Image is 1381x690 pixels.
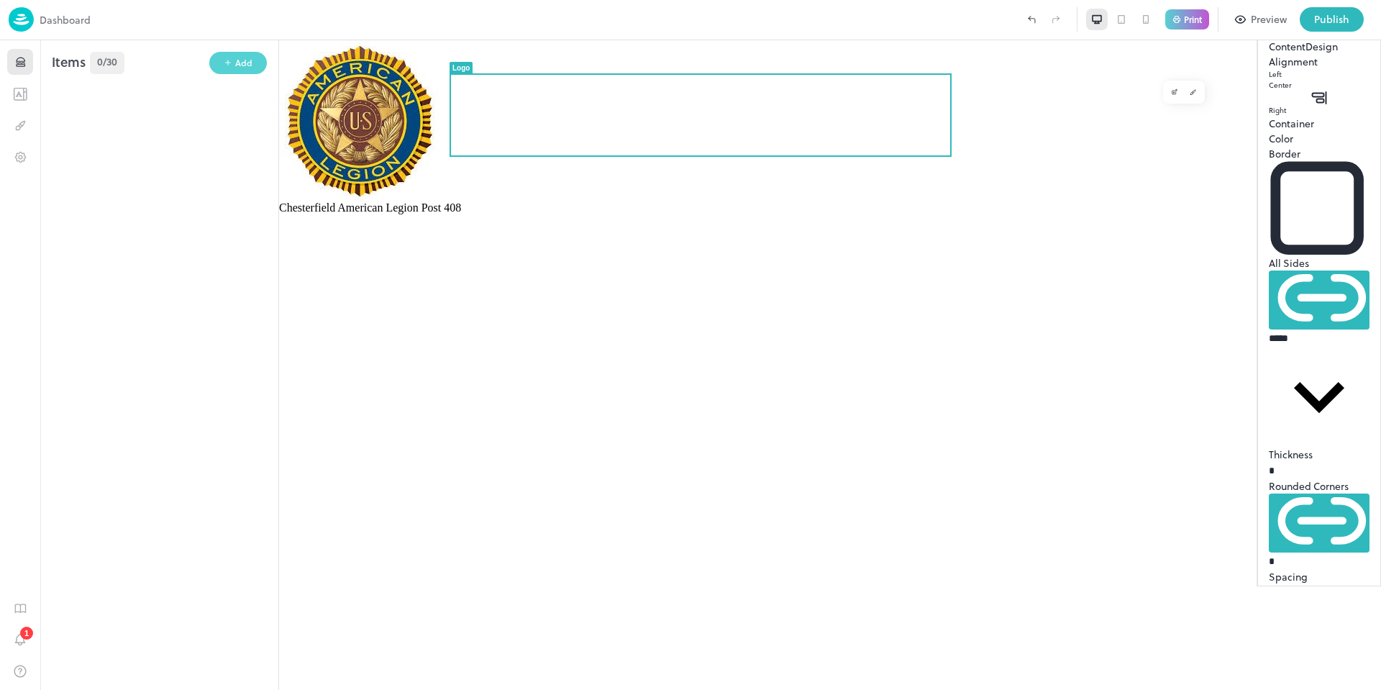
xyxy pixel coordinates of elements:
button: Guides [7,595,33,621]
p: Thickness [1269,447,1369,462]
button: Design [1305,39,1338,54]
button: Publish [1300,7,1364,32]
p: Rounded Corners [1269,478,1369,494]
div: Publish [1314,12,1349,27]
div: Add [235,56,252,70]
button: Items [7,49,33,75]
button: Help [7,658,33,684]
label: Undo (Ctrl + Z) [1019,7,1044,32]
button: Content [1269,39,1305,54]
div: Logo [173,24,191,32]
div: Notifications [7,627,33,658]
label: Redo (Ctrl + Y) [1044,7,1068,32]
button: Design [7,112,33,138]
div: Preview [1251,12,1287,27]
span: Items [52,52,86,74]
button: Preview [1227,7,1295,32]
button: Settings [7,144,33,170]
p: Color [1269,131,1369,146]
div: 1 [20,627,33,640]
p: Dashboard [40,12,91,27]
p: Print [1184,15,1202,24]
button: Design [905,42,924,61]
div: All Sides [1269,161,1369,271]
button: Edit [886,42,905,61]
p: Container [1269,116,1369,131]
p: Border [1269,146,1369,161]
div: Right [1269,105,1369,116]
div: Left [1269,69,1369,80]
div: Alignment [1269,54,1369,69]
p: Spacing [1269,569,1369,584]
button: Add [209,52,267,74]
button: Templates [7,81,33,106]
span: 0/30 [97,54,117,69]
img: logo-86c26b7e.jpg [9,7,34,32]
div: Center [1269,80,1369,91]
